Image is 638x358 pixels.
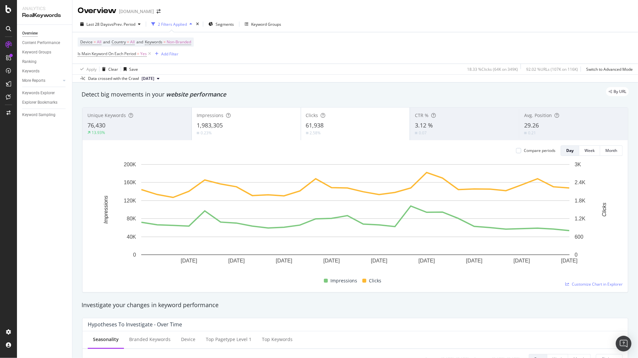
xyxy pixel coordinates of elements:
span: Unique Keywords [87,112,126,118]
span: CTR % [415,112,429,118]
button: Save [121,64,138,74]
button: Day [561,145,579,156]
div: 13.93% [92,130,105,135]
div: Add Filter [161,51,178,57]
text: 600 [575,234,584,240]
span: = [163,39,166,45]
text: 3K [575,162,581,167]
div: Clear [108,67,118,72]
svg: A chart. [88,161,623,275]
text: 80K [127,216,136,221]
a: Keywords Explorer [22,90,68,97]
div: Explorer Bookmarks [22,99,57,106]
span: Impressions [197,112,223,118]
div: legacy label [606,87,629,96]
text: [DATE] [418,258,435,264]
a: Explorer Bookmarks [22,99,68,106]
text: [DATE] [466,258,482,264]
span: Impressions [330,277,357,285]
span: Clicks [306,112,318,118]
div: Keyword Sampling [22,112,55,118]
img: Equal [415,132,418,134]
a: Overview [22,30,68,37]
span: Non-Branded [167,37,191,47]
span: 1,983,305 [197,121,223,129]
div: Data crossed with the Crawl [88,76,139,82]
div: Seasonality [93,336,119,343]
button: Segments [206,19,236,29]
span: 61,938 [306,121,324,129]
text: 2.4K [575,180,585,185]
div: Top pagetype Level 1 [206,336,251,343]
span: Device [80,39,93,45]
span: and [103,39,110,45]
button: [DATE] [139,75,162,82]
span: All [97,37,101,47]
text: [DATE] [371,258,387,264]
button: Switch to Advanced Mode [584,64,633,74]
text: 120K [124,198,136,203]
div: [DOMAIN_NAME] [119,8,154,15]
text: Impressions [103,196,109,224]
button: Month [600,145,623,156]
span: Last 28 Days [86,22,110,27]
div: Week [585,148,595,153]
div: Save [129,67,138,72]
text: 0 [575,252,578,258]
div: Investigate your changes in keyword performance [82,301,629,309]
div: 2.58% [310,130,321,136]
span: 76,430 [87,121,105,129]
div: Keyword Groups [251,22,281,27]
text: [DATE] [323,258,340,264]
span: Yes [140,49,147,58]
button: Apply [78,64,97,74]
img: Equal [197,132,199,134]
div: Open Intercom Messenger [616,336,631,351]
a: Customize Chart in Explorer [565,281,623,287]
span: vs Prev. Period [110,22,135,27]
div: Month [605,148,617,153]
div: Device [181,336,195,343]
div: Compare periods [524,148,555,153]
button: Clear [99,64,118,74]
div: Hypotheses to Investigate - Over Time [88,321,182,328]
div: Apply [86,67,97,72]
text: 0 [133,252,136,258]
div: Ranking [22,58,37,65]
text: 1.2K [575,216,585,221]
div: RealKeywords [22,12,67,19]
span: and [136,39,143,45]
span: Is Main Keyword On Each Period [78,51,136,56]
div: Branded Keywords [129,336,171,343]
text: Clicks [601,203,607,217]
button: Last 28 DaysvsPrev. Period [78,19,143,29]
img: Equal [306,132,309,134]
span: 29.26 [524,121,539,129]
span: 3.12 % [415,121,433,129]
text: [DATE] [228,258,245,264]
div: Day [566,148,574,153]
div: 0.07 [419,130,427,136]
text: [DATE] [561,258,577,264]
div: arrow-right-arrow-left [157,9,160,14]
span: Country [112,39,126,45]
a: Keywords [22,68,68,75]
div: Analytics [22,5,67,12]
text: [DATE] [181,258,197,264]
div: Overview [22,30,38,37]
a: Keyword Sampling [22,112,68,118]
text: 160K [124,180,136,185]
span: Customize Chart in Explorer [572,281,623,287]
div: times [195,21,200,27]
div: 2 Filters Applied [158,22,187,27]
div: 18.33 % Clicks ( 64K on 349K ) [467,67,518,72]
span: Clicks [369,277,381,285]
span: All [130,37,135,47]
div: Keyword Groups [22,49,51,56]
span: = [94,39,96,45]
a: Keyword Groups [22,49,68,56]
div: Top Keywords [262,336,293,343]
span: Avg. Position [524,112,552,118]
div: More Reports [22,77,45,84]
